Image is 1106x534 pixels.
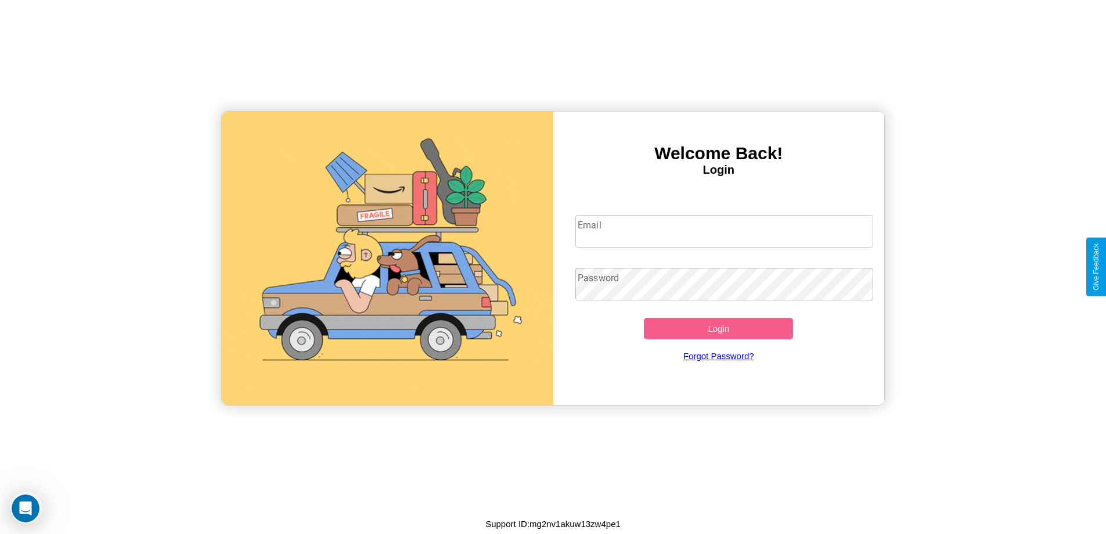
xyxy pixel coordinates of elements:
button: Login [644,318,793,339]
iframe: Intercom live chat [12,494,39,522]
iframe: Intercom live chat discovery launcher [10,492,42,524]
p: Support ID: mg2nv1akuw13zw4pe1 [485,516,621,532]
h4: Login [553,163,885,177]
a: Forgot Password? [570,339,867,372]
img: gif [222,112,553,405]
h3: Welcome Back! [553,144,885,163]
div: Give Feedback [1092,243,1100,291]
